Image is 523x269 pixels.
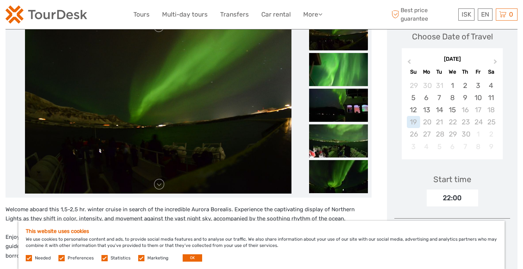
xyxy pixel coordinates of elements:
[147,255,168,261] label: Marketing
[459,128,472,140] div: Not available Thursday, April 30th, 2026
[309,53,368,86] img: 63cd3a5b5c46438f9777928a0060350d_slider_thumbnail.jpeg
[6,233,372,261] p: Enjoy the comfort of our heated indoor areas, an onboard café, and a 360° viewing platform for pa...
[459,67,472,77] div: Th
[433,92,446,104] div: Choose Tuesday, April 7th, 2026
[309,124,368,157] img: 4c88b3599d8d4ce98cfebb3ef0ea77cf_slider_thumbnail.jpeg
[490,57,502,69] button: Next Month
[407,141,420,153] div: Not available Sunday, May 3rd, 2026
[459,141,472,153] div: Not available Thursday, May 7th, 2026
[35,255,51,261] label: Needed
[484,116,497,128] div: Not available Saturday, April 25th, 2026
[133,9,150,20] a: Tours
[407,128,420,140] div: Not available Sunday, April 26th, 2026
[183,254,202,262] button: OK
[433,79,446,92] div: Choose Tuesday, March 31st, 2026
[407,67,420,77] div: Su
[446,141,459,153] div: Not available Wednesday, May 6th, 2026
[472,141,484,153] div: Not available Friday, May 8th, 2026
[484,104,497,116] div: Not available Saturday, April 18th, 2026
[390,6,456,22] span: Best price guarantee
[472,128,484,140] div: Not available Friday, May 1st, 2026
[446,79,459,92] div: Choose Wednesday, April 1st, 2026
[309,17,368,50] img: 8d195262ea944e9ab232600132ec237b_slider_thumbnail.jpeg
[420,128,433,140] div: Not available Monday, April 27th, 2026
[261,9,291,20] a: Car rental
[402,57,414,69] button: Previous Month
[459,116,472,128] div: Not available Thursday, April 23rd, 2026
[420,92,433,104] div: Choose Monday, April 6th, 2026
[508,11,514,18] span: 0
[427,190,478,206] div: 22:00
[407,79,420,92] div: Choose Sunday, March 29th, 2026
[6,6,87,24] img: 120-15d4194f-c635-41b9-a512-a3cb382bfb57_logo_small.png
[6,205,372,224] p: Welcome aboard this 1,5-2,5 hr. winter cruise in search of the incredible Aurora Borealis. Experi...
[433,67,446,77] div: Tu
[420,116,433,128] div: Not available Monday, April 20th, 2026
[472,104,484,116] div: Not available Friday, April 17th, 2026
[220,9,249,20] a: Transfers
[404,79,500,153] div: month 2026-04
[26,228,497,234] h5: This website uses cookies
[484,79,497,92] div: Choose Saturday, April 4th, 2026
[309,89,368,122] img: b31b1fa60c22488aa93d235f8a56fce7_slider_thumbnail.jpeg
[402,56,503,63] div: [DATE]
[433,141,446,153] div: Not available Tuesday, May 5th, 2026
[446,128,459,140] div: Not available Wednesday, April 29th, 2026
[484,67,497,77] div: Sa
[459,104,472,116] div: Not available Thursday, April 16th, 2026
[303,9,322,20] a: More
[433,128,446,140] div: Not available Tuesday, April 28th, 2026
[85,11,93,20] button: Open LiveChat chat widget
[162,9,208,20] a: Multi-day tours
[18,221,505,269] div: We use cookies to personalise content and ads, to provide social media features and to analyse ou...
[10,13,83,19] p: We're away right now. Please check back later!
[484,141,497,153] div: Not available Saturday, May 9th, 2026
[420,104,433,116] div: Choose Monday, April 13th, 2026
[433,174,471,185] div: Start time
[25,17,291,194] img: 8d195262ea944e9ab232600132ec237b_main_slider.jpeg
[484,128,497,140] div: Not available Saturday, May 2nd, 2026
[407,104,420,116] div: Choose Sunday, April 12th, 2026
[68,255,94,261] label: Preferences
[420,67,433,77] div: Mo
[420,79,433,92] div: Choose Monday, March 30th, 2026
[472,92,484,104] div: Choose Friday, April 10th, 2026
[407,92,420,104] div: Choose Sunday, April 5th, 2026
[446,104,459,116] div: Choose Wednesday, April 15th, 2026
[472,116,484,128] div: Not available Friday, April 24th, 2026
[484,92,497,104] div: Choose Saturday, April 11th, 2026
[433,116,446,128] div: Not available Tuesday, April 21st, 2026
[446,92,459,104] div: Choose Wednesday, April 8th, 2026
[472,67,484,77] div: Fr
[446,67,459,77] div: We
[472,79,484,92] div: Choose Friday, April 3rd, 2026
[459,79,472,92] div: Choose Thursday, April 2nd, 2026
[309,160,368,193] img: 0867b662472941ffb5a3e2493512b085_slider_thumbnail.jpeg
[462,11,471,18] span: ISK
[446,116,459,128] div: Not available Wednesday, April 22nd, 2026
[459,92,472,104] div: Choose Thursday, April 9th, 2026
[407,116,420,128] div: Not available Sunday, April 19th, 2026
[478,8,492,21] div: EN
[433,104,446,116] div: Choose Tuesday, April 14th, 2026
[412,31,493,42] div: Choose Date of Travel
[420,141,433,153] div: Not available Monday, May 4th, 2026
[111,255,130,261] label: Statistics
